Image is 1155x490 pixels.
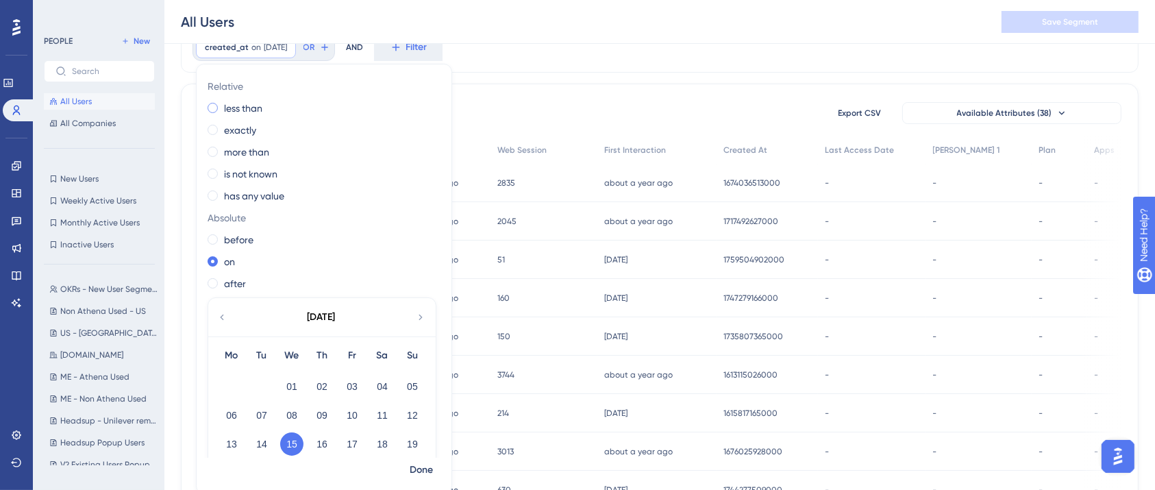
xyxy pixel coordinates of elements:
span: - [933,369,937,380]
span: - [933,254,937,265]
span: on [251,42,261,53]
div: Sa [367,347,397,364]
button: OKRs - New User Segment [44,281,163,297]
span: Inactive Users [60,239,114,250]
span: - [825,254,829,265]
button: Headsup Popup Users [44,434,163,451]
span: Relative [208,78,435,95]
div: [DATE] [308,309,336,326]
button: V2 Existing Users Popup [44,456,163,473]
button: ME - Athena Used [44,369,163,385]
div: Fr [337,347,367,364]
button: 04 [371,375,394,398]
span: - [1094,293,1098,304]
span: - [1039,446,1043,457]
button: Export CSV [825,102,894,124]
span: - [1094,408,1098,419]
div: AND [346,34,363,61]
button: Done [402,458,440,482]
span: New Users [60,173,99,184]
span: Plan [1039,145,1056,156]
span: Monthly Active Users [60,217,140,228]
input: Search [72,66,143,76]
span: Filter [406,39,427,56]
button: 14 [250,432,273,456]
button: New Users [44,171,155,187]
span: 1759504902000 [723,254,784,265]
div: We [277,347,307,364]
div: Th [307,347,337,364]
button: 18 [371,432,394,456]
button: 03 [340,375,364,398]
span: 2045 [497,216,517,227]
button: Weekly Active Users [44,193,155,209]
time: [DATE] [604,255,628,265]
button: 09 [310,404,334,427]
span: - [825,408,829,419]
time: [DATE] [604,293,628,303]
label: before [224,232,253,248]
button: 12 [401,404,424,427]
span: V2 Existing Users Popup [60,459,150,470]
div: Tu [247,347,277,364]
span: Done [410,462,433,478]
span: - [1094,446,1098,457]
button: 17 [340,432,364,456]
span: ME - Athena Used [60,371,129,382]
span: [DATE] [264,42,287,53]
span: - [1039,408,1043,419]
span: New [134,36,150,47]
span: - [825,216,829,227]
span: Apps [1094,145,1115,156]
time: about a year ago [604,178,673,188]
span: 214 [497,408,509,419]
span: Export CSV [839,108,882,119]
span: Last Access Date [825,145,894,156]
span: OKRs - New User Segment [60,284,158,295]
span: US - [GEOGRAPHIC_DATA] Used [60,328,158,339]
span: - [1039,331,1043,342]
button: 16 [310,432,334,456]
span: - [1039,177,1043,188]
label: after [224,275,246,292]
span: - [933,177,937,188]
span: Available Attributes (38) [957,108,1052,119]
time: [DATE] [604,332,628,341]
button: US - [GEOGRAPHIC_DATA] Used [44,325,163,341]
label: exactly [224,122,256,138]
button: Headsup - Unilever removed [44,413,163,429]
span: - [933,293,937,304]
span: All Companies [60,118,116,129]
span: 1676025928000 [723,446,782,457]
button: 07 [250,404,273,427]
span: 3744 [497,369,514,380]
span: 2835 [497,177,515,188]
span: 160 [497,293,510,304]
div: PEOPLE [44,36,73,47]
span: 1735807365000 [723,331,783,342]
span: - [933,408,937,419]
span: - [825,177,829,188]
button: Filter [374,34,443,61]
span: 1615817165000 [723,408,778,419]
span: [DOMAIN_NAME] [60,350,123,360]
label: more than [224,144,269,160]
span: Weekly Active Users [60,195,136,206]
button: OR [301,36,332,58]
span: - [825,293,829,304]
button: Inactive Users [44,236,155,253]
button: [DOMAIN_NAME] [44,347,163,363]
time: about a year ago [604,370,673,380]
span: - [1094,177,1098,188]
label: less than [224,100,262,117]
span: - [1094,216,1098,227]
span: 150 [497,331,510,342]
label: has any value [224,188,284,204]
span: - [1039,293,1043,304]
span: - [1039,216,1043,227]
span: 1613115026000 [723,369,778,380]
span: Web Session [497,145,547,156]
span: - [1039,369,1043,380]
button: Save Segment [1002,11,1139,33]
